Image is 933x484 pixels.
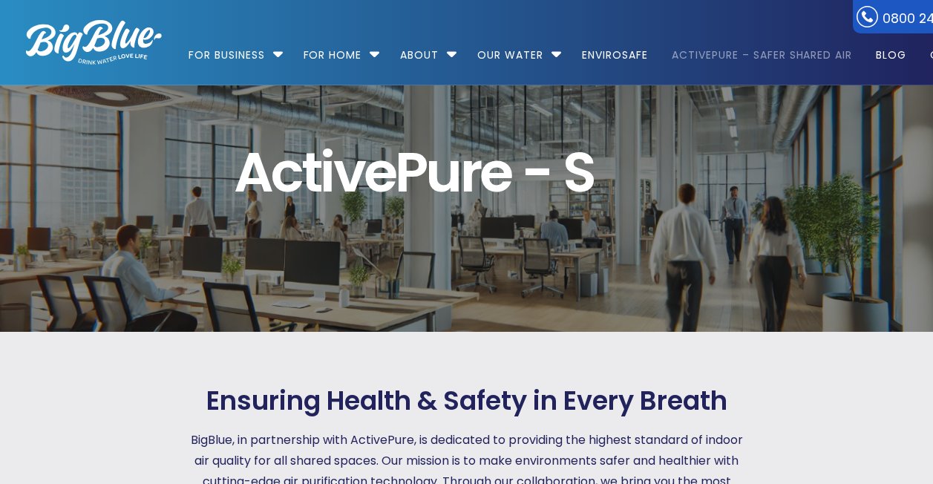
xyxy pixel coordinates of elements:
[460,139,479,206] span: r
[425,139,459,206] span: u
[333,139,364,206] span: v
[563,139,594,206] span: S
[271,139,301,206] span: c
[522,139,551,206] span: -
[185,385,749,416] h1: Ensuring Health & Safety in Every Breath
[234,139,271,206] span: A
[301,139,320,206] span: t
[364,139,395,206] span: e
[395,139,425,206] span: P
[26,20,162,65] img: logo
[479,139,511,206] span: e
[320,139,333,206] span: i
